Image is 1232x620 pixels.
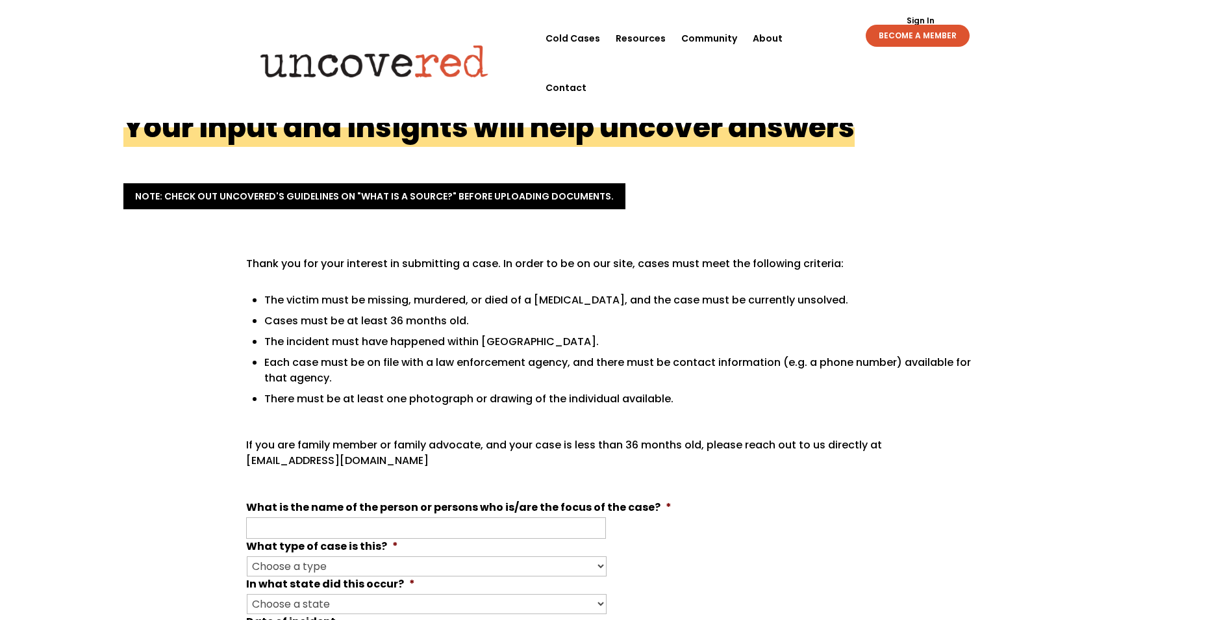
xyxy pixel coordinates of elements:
[246,437,976,479] p: If you are family member or family advocate, and your case is less than 36 months old, please rea...
[123,183,625,209] a: Note: Check out Uncovered's guidelines on "What is a Source?" before uploading documents.
[246,256,976,282] p: Thank you for your interest in submitting a case. In order to be on our site, cases must meet the...
[246,578,415,591] label: In what state did this occur?
[546,63,586,112] a: Contact
[246,540,398,554] label: What type of case is this?
[123,107,855,147] h1: Your input and insights will help uncover answers
[264,334,976,350] li: The incident must have happened within [GEOGRAPHIC_DATA].
[866,25,970,47] a: BECOME A MEMBER
[264,313,976,329] li: Cases must be at least 36 months old.
[899,17,942,25] a: Sign In
[616,14,666,63] a: Resources
[264,292,976,308] li: The victim must be missing, murdered, or died of a [MEDICAL_DATA], and the case must be currently...
[681,14,737,63] a: Community
[546,14,600,63] a: Cold Cases
[249,36,499,86] img: Uncovered logo
[753,14,783,63] a: About
[246,501,672,515] label: What is the name of the person or persons who is/are the focus of the case?
[264,355,976,386] li: Each case must be on file with a law enforcement agency, and there must be contact information (e...
[264,391,976,407] li: There must be at least one photograph or drawing of the individual available.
